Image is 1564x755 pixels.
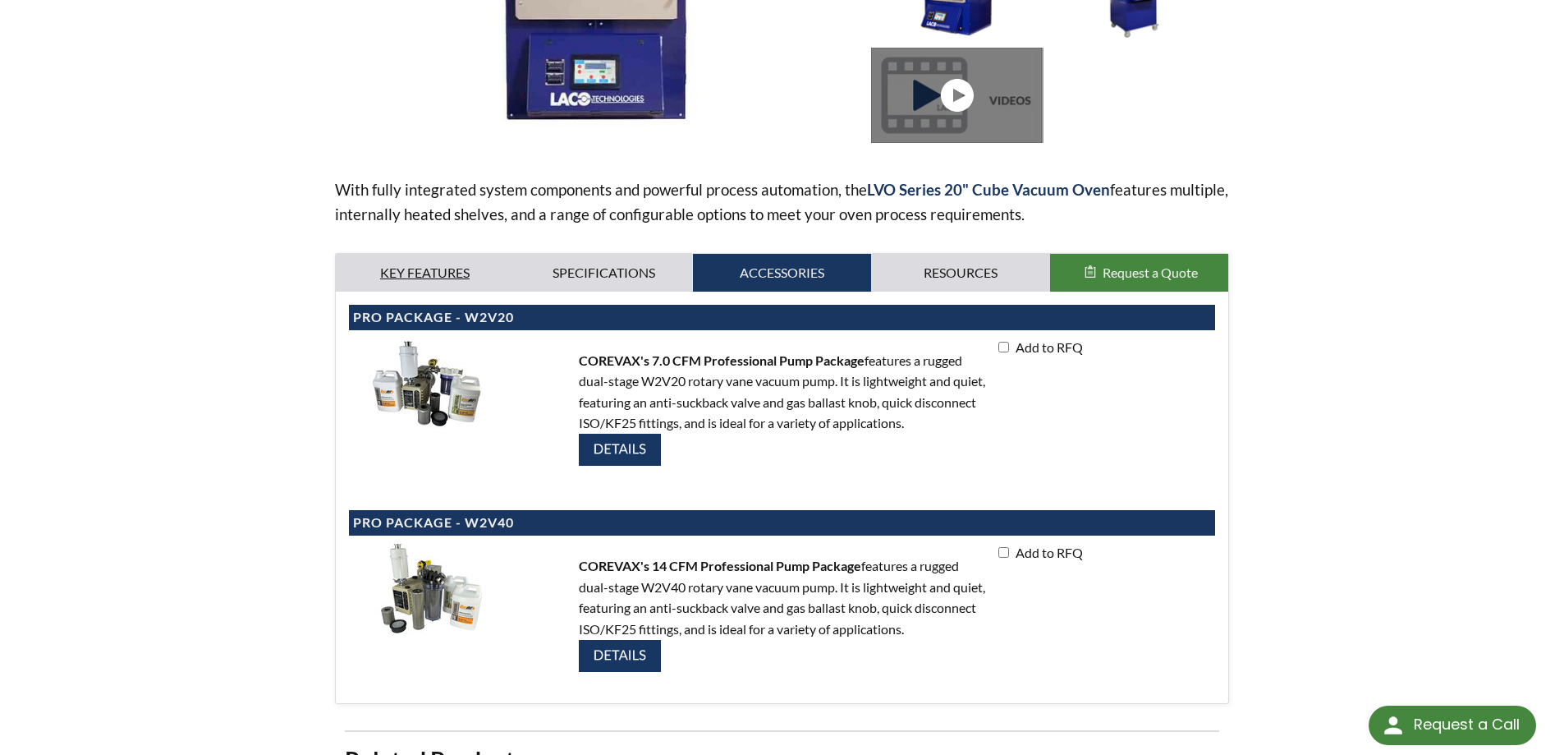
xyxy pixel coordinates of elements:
[1050,254,1229,292] button: Request a Quote
[579,434,661,466] img: Details-button.jpg
[579,352,865,368] strong: COREVAX's 7.0 CFM Professional Pump Package
[867,180,1110,199] strong: LVO Series 20" Cube Vacuum Oven
[335,177,1230,227] p: With fully integrated system components and powerful process automation, the features multiple, i...
[353,309,1212,326] h4: Pro Package - W2V20
[1369,706,1536,745] div: Request a Call
[336,254,515,292] a: Key Features
[579,558,861,573] strong: COREVAX's 14 CFM Professional Pump Package
[514,254,693,292] a: Specifications
[1414,706,1520,743] div: Request a Call
[1011,339,1083,355] span: Add to RFQ
[579,640,661,672] img: Details-button.jpg
[579,350,986,472] p: features a rugged dual-stage W2V20 rotary vane vacuum pump. It is lightweight and quiet, featurin...
[1380,712,1406,739] img: round button
[693,254,872,292] a: Accessories
[579,555,986,677] p: features a rugged dual-stage W2V40 rotary vane vacuum pump. It is lightweight and quiet, featurin...
[1011,545,1083,560] span: Add to RFQ
[353,514,1212,532] h4: Pro Package - W2V40
[349,337,513,430] img: PPW2V20.jpg
[998,547,1009,558] input: Add to RFQ
[349,542,513,635] img: PPW2V40.jpg
[1103,265,1198,280] span: Request a Quote
[998,342,1009,352] input: Add to RFQ
[871,254,1050,292] a: Resources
